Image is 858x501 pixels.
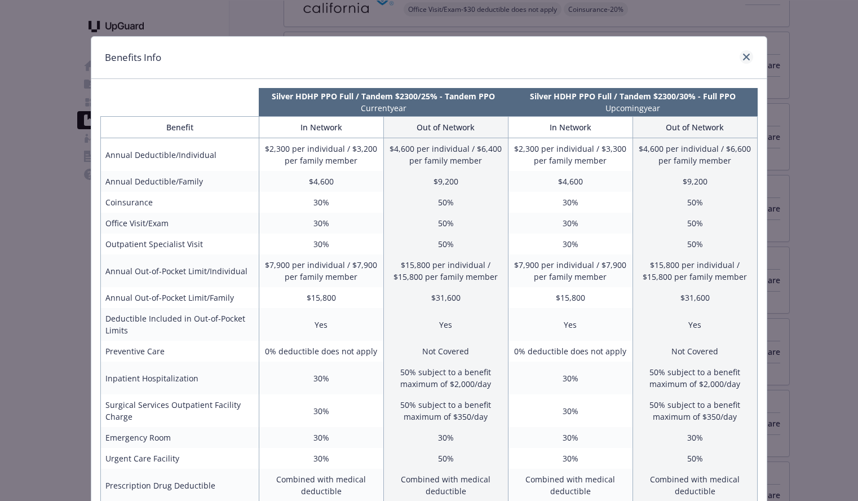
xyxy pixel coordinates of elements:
td: $7,900 per individual / $7,900 per family member [508,254,633,287]
p: Silver HDHP PPO Full / Tandem $2300/25% - Tandem PPO [261,90,506,102]
td: $15,800 [259,287,383,308]
td: $4,600 [508,171,633,192]
th: In Network [259,117,383,138]
td: $9,200 [383,171,508,192]
td: 50% [383,192,508,213]
td: $9,200 [633,171,757,192]
td: $4,600 [259,171,383,192]
td: $31,600 [633,287,757,308]
th: intentionally left blank [100,88,259,116]
td: Yes [259,308,383,341]
td: 30% [508,192,633,213]
td: $4,600 per individual / $6,400 per family member [383,138,508,172]
td: $2,300 per individual / $3,200 per family member [259,138,383,172]
td: Yes [508,308,633,341]
td: Not Covered [633,341,757,362]
td: 30% [259,448,383,469]
td: $7,900 per individual / $7,900 per family member [259,254,383,287]
td: 50% [633,213,757,234]
td: $15,800 per individual / $15,800 per family member [633,254,757,287]
td: Urgent Care Facility [101,448,259,469]
td: 30% [259,394,383,427]
td: Emergency Room [101,427,259,448]
td: 50% [383,213,508,234]
td: 30% [508,394,633,427]
td: $4,600 per individual / $6,600 per family member [633,138,757,172]
td: 30% [633,427,757,448]
td: 30% [259,213,383,234]
td: Coinsurance [101,192,259,213]
td: 50% [383,448,508,469]
td: 50% [633,448,757,469]
p: Upcoming year [511,102,755,114]
td: 0% deductible does not apply [259,341,383,362]
td: Not Covered [383,341,508,362]
td: Yes [633,308,757,341]
td: Yes [383,308,508,341]
p: Silver HDHP PPO Full / Tandem $2300/30% - Full PPO [511,90,755,102]
td: 50% [633,234,757,254]
a: close [740,50,753,64]
h1: Benefits Info [105,50,161,65]
td: Deductible Included in Out-of-Pocket Limits [101,308,259,341]
td: Annual Deductible/Individual [101,138,259,172]
th: Out of Network [633,117,757,138]
td: Preventive Care [101,341,259,362]
td: 50% subject to a benefit maximum of $350/day [633,394,757,427]
td: 30% [259,192,383,213]
td: 30% [259,234,383,254]
td: 30% [508,448,633,469]
td: $2,300 per individual / $3,300 per family member [508,138,633,172]
td: 30% [508,362,633,394]
td: 0% deductible does not apply [508,341,633,362]
td: Annual Out-of-Pocket Limit/Family [101,287,259,308]
td: 30% [508,234,633,254]
td: $31,600 [383,287,508,308]
td: 30% [259,427,383,448]
td: 50% subject to a benefit maximum of $350/day [383,394,508,427]
p: Current year [261,102,506,114]
td: 30% [259,362,383,394]
td: 30% [508,213,633,234]
td: Annual Out-of-Pocket Limit/Individual [101,254,259,287]
td: Outpatient Specialist Visit [101,234,259,254]
td: 50% subject to a benefit maximum of $2,000/day [633,362,757,394]
th: Benefit [101,117,259,138]
td: 30% [383,427,508,448]
td: $15,800 per individual / $15,800 per family member [383,254,508,287]
td: 50% subject to a benefit maximum of $2,000/day [383,362,508,394]
td: $15,800 [508,287,633,308]
td: 30% [508,427,633,448]
td: Annual Deductible/Family [101,171,259,192]
th: Out of Network [383,117,508,138]
td: 50% [383,234,508,254]
th: In Network [508,117,633,138]
td: 50% [633,192,757,213]
td: Inpatient Hospitalization [101,362,259,394]
td: Surgical Services Outpatient Facility Charge [101,394,259,427]
td: Office Visit/Exam [101,213,259,234]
